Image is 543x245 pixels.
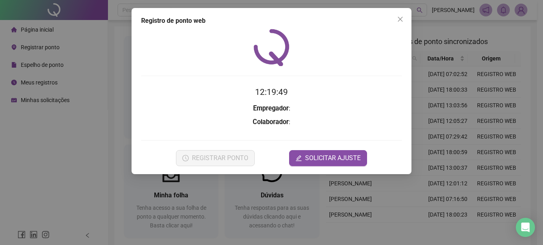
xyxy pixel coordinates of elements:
[305,153,361,163] span: SOLICITAR AJUSTE
[176,150,255,166] button: REGISTRAR PONTO
[253,118,289,126] strong: Colaborador
[141,103,402,114] h3: :
[295,155,302,161] span: edit
[254,29,289,66] img: QRPoint
[253,104,289,112] strong: Empregador
[255,87,288,97] time: 12:19:49
[394,13,407,26] button: Close
[289,150,367,166] button: editSOLICITAR AJUSTE
[397,16,403,22] span: close
[141,117,402,127] h3: :
[516,218,535,237] div: Open Intercom Messenger
[141,16,402,26] div: Registro de ponto web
